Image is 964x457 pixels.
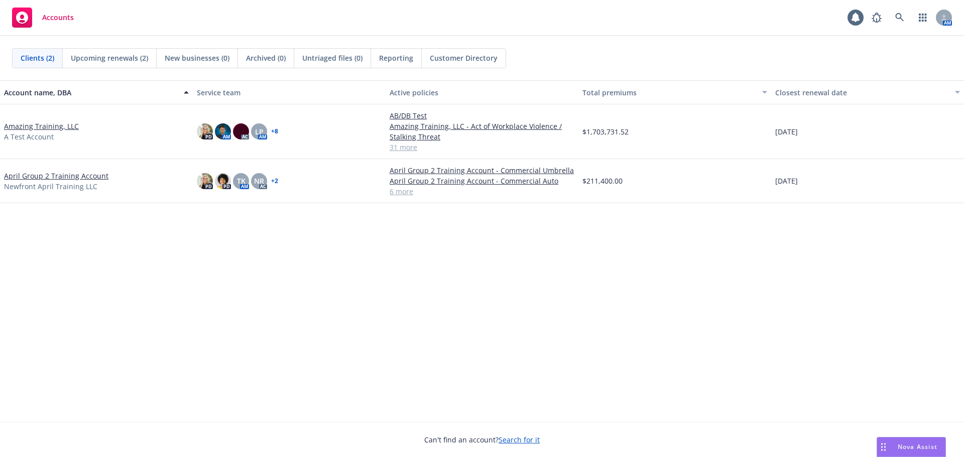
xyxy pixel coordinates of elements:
[390,165,574,176] a: April Group 2 Training Account - Commercial Umbrella
[4,171,108,181] a: April Group 2 Training Account
[877,437,890,456] div: Drag to move
[424,434,540,445] span: Can't find an account?
[390,87,574,98] div: Active policies
[42,14,74,22] span: Accounts
[390,176,574,186] a: April Group 2 Training Account - Commercial Auto
[582,87,756,98] div: Total premiums
[4,131,54,142] span: A Test Account
[775,126,798,137] span: [DATE]
[775,87,949,98] div: Closest renewal date
[271,178,278,184] a: + 2
[582,176,623,186] span: $211,400.00
[246,53,286,63] span: Archived (0)
[499,435,540,444] a: Search for it
[271,128,278,134] a: + 8
[890,8,910,28] a: Search
[898,442,937,451] span: Nova Assist
[8,4,78,32] a: Accounts
[867,8,887,28] a: Report a Bug
[775,176,798,186] span: [DATE]
[4,181,97,192] span: Newfront April Training LLC
[215,173,231,189] img: photo
[193,80,386,104] button: Service team
[254,176,264,186] span: NR
[197,87,382,98] div: Service team
[913,8,933,28] a: Switch app
[165,53,229,63] span: New businesses (0)
[771,80,964,104] button: Closest renewal date
[215,123,231,139] img: photo
[197,123,213,139] img: photo
[255,126,264,137] span: LP
[197,173,213,189] img: photo
[386,80,578,104] button: Active policies
[237,176,246,186] span: TK
[390,186,574,197] a: 6 more
[582,126,629,137] span: $1,703,731.52
[578,80,771,104] button: Total premiums
[4,87,178,98] div: Account name, DBA
[379,53,413,63] span: Reporting
[390,110,574,121] a: AB/DB Test
[430,53,498,63] span: Customer Directory
[4,121,79,131] a: Amazing Training, LLC
[390,121,574,142] a: Amazing Training, LLC - Act of Workplace Violence / Stalking Threat
[302,53,363,63] span: Untriaged files (0)
[233,123,249,139] img: photo
[71,53,148,63] span: Upcoming renewals (2)
[877,437,946,457] button: Nova Assist
[21,53,54,63] span: Clients (2)
[390,142,574,153] a: 31 more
